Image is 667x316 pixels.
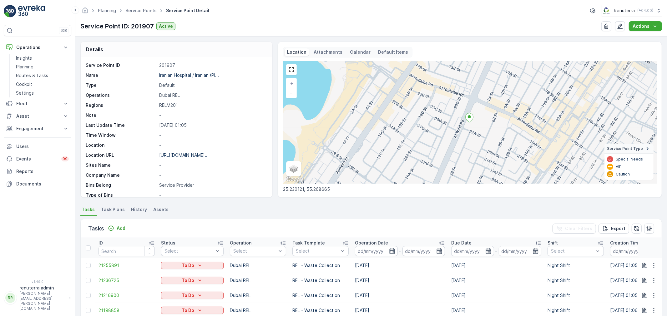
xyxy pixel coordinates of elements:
p: Export [611,225,625,232]
button: RRrenuterra.admin[PERSON_NAME][EMAIL_ADDRESS][PERSON_NAME][DOMAIN_NAME] [4,285,71,311]
p: Dubai REL [159,92,266,98]
td: REL - Waste Collection [289,288,352,303]
a: Settings [13,89,71,97]
p: Location [86,142,157,148]
button: Fleet [4,97,71,110]
p: Select [164,248,214,254]
p: Routes & Tasks [16,72,48,79]
input: dd/mm/yyyy [610,246,653,256]
img: logo_light-DOdMpM7g.png [18,5,45,17]
p: - [159,192,266,198]
p: [PERSON_NAME][EMAIL_ADDRESS][PERSON_NAME][DOMAIN_NAME] [19,291,66,311]
p: To Do [182,307,194,314]
td: Dubai REL [227,273,289,288]
p: Users [16,143,69,150]
p: Location URL [86,152,157,158]
span: Task Plans [101,206,125,213]
span: − [290,90,293,95]
td: [DATE] [448,288,544,303]
a: Cockpit [13,80,71,89]
p: - [159,172,266,178]
p: - [495,247,498,255]
button: To Do [161,307,224,314]
a: Routes & Tasks [13,71,71,80]
p: Actions [633,23,649,29]
button: Engagement [4,122,71,135]
p: Type [86,82,157,88]
td: REL - Waste Collection [289,273,352,288]
td: Dubai REL [227,288,289,303]
button: To Do [161,292,224,299]
button: Renuterra(+04:00) [602,5,662,16]
p: Creation Time [610,240,641,246]
div: RR [5,293,15,303]
span: + [290,81,293,86]
a: 21255891 [99,262,155,269]
p: ID [99,240,103,246]
img: Screenshot_2024-07-26_at_13.33.01.png [602,7,611,14]
span: Assets [153,206,169,213]
a: Users [4,140,71,153]
span: v 1.49.0 [4,280,71,284]
p: Planning [16,64,33,70]
img: logo [4,5,16,17]
p: 201907 [159,62,266,68]
div: Toggle Row Selected [86,293,91,298]
p: Tasks [88,224,104,233]
td: [DATE] [352,258,448,273]
p: Type of Bins [86,192,157,198]
p: Default [159,82,266,88]
p: Documents [16,181,69,187]
p: Status [161,240,175,246]
p: Due Date [451,240,472,246]
p: Events [16,156,58,162]
a: View Fullscreen [287,65,296,74]
a: Planning [13,62,71,71]
a: Planning [98,8,116,13]
p: Bins Belong [86,182,157,188]
p: Add [117,225,125,231]
p: Select [233,248,276,254]
p: Sites Name [86,162,157,168]
img: Google [285,175,305,184]
p: Details [86,46,103,53]
p: Attachments [314,49,343,55]
button: To Do [161,262,224,269]
p: - [399,247,401,255]
td: [DATE] [352,288,448,303]
p: To Do [182,292,194,299]
p: Fleet [16,101,59,107]
button: Export [599,224,629,234]
p: [DATE] 01:05 [159,122,266,128]
input: dd/mm/yyyy [402,246,445,256]
span: Tasks [82,206,95,213]
p: Engagement [16,126,59,132]
p: Special Needs [616,157,643,162]
a: Events99 [4,153,71,165]
a: 21236725 [99,277,155,284]
input: Search [99,246,155,256]
p: RELM201 [159,102,266,108]
p: - [159,142,266,148]
div: Toggle Row Selected [86,308,91,313]
input: dd/mm/yyyy [355,246,398,256]
p: Service Point ID: 201907 [80,22,154,31]
p: Operations [86,92,157,98]
p: Default Items [378,49,408,55]
p: - [159,132,266,138]
td: [DATE] [448,273,544,288]
p: ⌘B [61,28,67,33]
button: Active [156,22,175,30]
td: [DATE] [448,258,544,273]
p: Time Window [86,132,157,138]
p: Iranian Hospital / Iranian (Pl... [159,72,219,78]
input: dd/mm/yyyy [451,246,494,256]
p: Settings [16,90,34,96]
button: Asset [4,110,71,122]
p: Renuterra [614,7,635,14]
a: Homepage [82,9,88,15]
button: Operations [4,41,71,54]
a: 21216900 [99,292,155,299]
